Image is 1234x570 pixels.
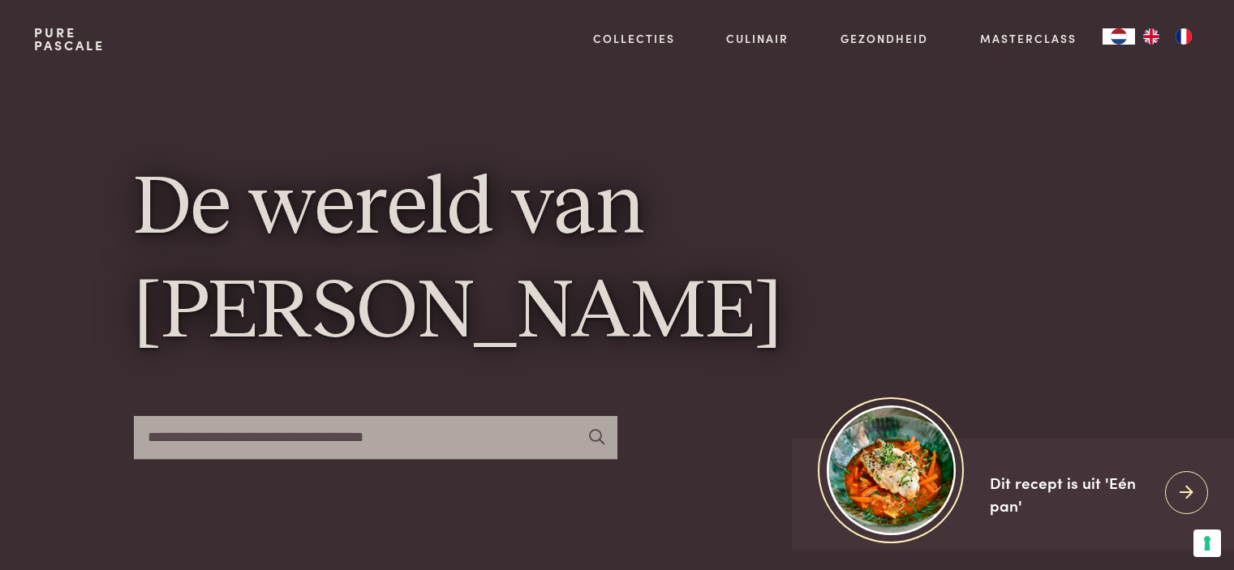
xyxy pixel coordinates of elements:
[1167,28,1200,45] a: FR
[593,30,675,47] a: Collecties
[726,30,789,47] a: Culinair
[980,30,1077,47] a: Masterclass
[1103,28,1135,45] a: NL
[1103,28,1135,45] div: Language
[990,471,1152,517] div: Dit recept is uit 'Eén pan'
[34,26,105,52] a: PurePascale
[1103,28,1200,45] aside: Language selected: Nederlands
[841,30,928,47] a: Gezondheid
[1135,28,1200,45] ul: Language list
[827,405,956,534] img: https://admin.purepascale.com/wp-content/uploads/2025/08/home_recept_link.jpg
[134,159,1101,366] h1: De wereld van [PERSON_NAME]
[792,439,1234,550] a: https://admin.purepascale.com/wp-content/uploads/2025/08/home_recept_link.jpg Dit recept is uit '...
[1135,28,1167,45] a: EN
[1193,529,1221,557] button: Uw voorkeuren voor toestemming voor trackingtechnologieën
